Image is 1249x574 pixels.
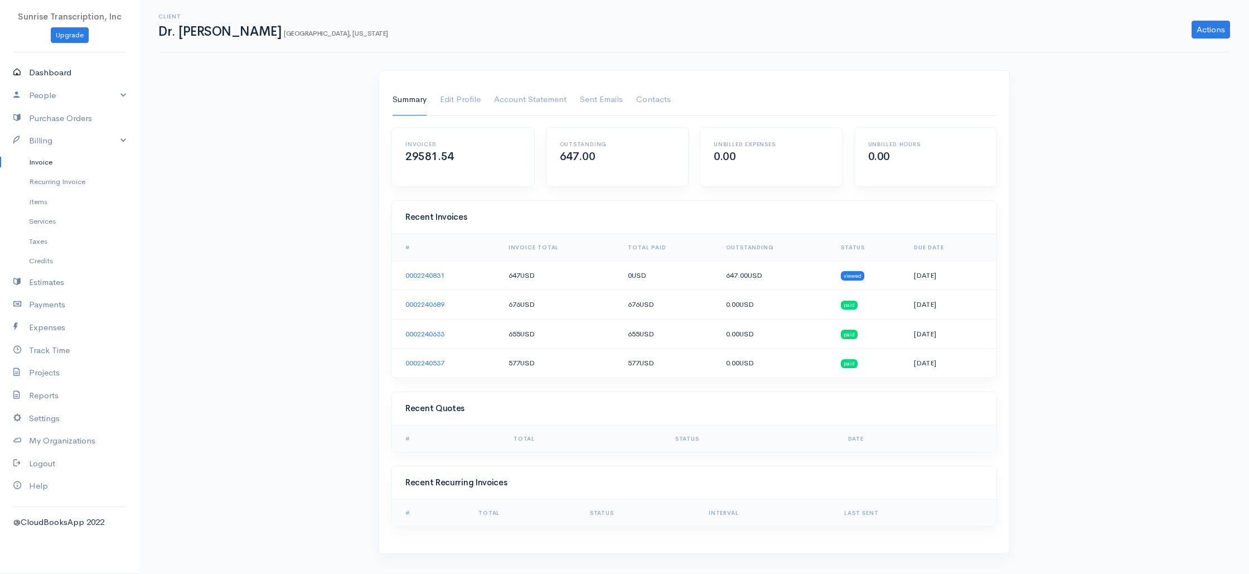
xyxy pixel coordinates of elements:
[717,261,832,290] td: 647.00
[640,358,654,368] span: USD
[619,349,717,378] td: 577
[500,349,619,378] td: 577
[841,301,858,310] span: paid
[841,271,864,280] span: viewed
[632,271,646,280] span: USD
[494,84,567,115] a: Account Statement
[392,500,469,526] th: #
[405,478,983,488] h4: Recent Recurring Invoices
[405,358,444,368] a: 0002240537
[505,426,666,452] th: Total
[619,234,717,261] th: Total Paid
[520,329,535,339] span: USD
[405,141,521,147] h6: Invoiced
[739,358,754,368] span: USD
[739,329,754,339] span: USD
[841,359,858,368] span: paid
[560,141,675,147] h6: Outstanding
[832,234,905,261] th: Status
[714,151,829,163] h2: 0.00
[619,261,717,290] td: 0
[500,234,619,261] th: Invoice Total
[405,404,983,413] h4: Recent Quotes
[717,290,832,320] td: 0.00
[405,151,521,163] h2: 29581.54
[905,349,996,378] td: [DATE]
[714,141,829,147] h6: Unbilled Expenses
[392,234,500,261] th: #
[284,29,388,38] span: [GEOGRAPHIC_DATA], [US_STATE]
[905,261,996,290] td: [DATE]
[739,300,754,309] span: USD
[500,319,619,349] td: 655
[868,141,984,147] h6: Unbilled Hours
[619,319,717,349] td: 655
[835,500,996,526] th: Last Sent
[392,426,505,452] th: #
[580,84,623,115] a: Sent Emails
[717,234,832,261] th: Outstanding
[158,13,388,20] h6: Client
[905,234,996,261] th: Due Date
[640,329,654,339] span: USD
[1192,21,1230,38] a: Actions
[841,330,858,339] span: paid
[469,500,581,526] th: Total
[839,426,996,452] th: Date
[560,151,675,163] h2: 647.00
[500,290,619,320] td: 676
[717,349,832,378] td: 0.00
[640,300,654,309] span: USD
[666,426,839,452] th: Status
[700,500,835,526] th: Interval
[868,151,984,163] h2: 0.00
[405,213,983,222] h4: Recent Invoices
[405,271,444,280] a: 0002240831
[158,25,388,38] h1: Dr. [PERSON_NAME]
[440,84,481,115] a: Edit Profile
[13,516,126,529] div: @CloudBooksApp 2022
[905,290,996,320] td: [DATE]
[393,84,427,115] a: Summary
[520,358,535,368] span: USD
[636,84,671,115] a: Contacts
[748,271,762,280] span: USD
[405,329,444,339] a: 0002240633
[520,271,535,280] span: USD
[717,319,832,349] td: 0.00
[51,27,89,44] a: Upgrade
[500,261,619,290] td: 647
[619,290,717,320] td: 676
[905,319,996,349] td: [DATE]
[520,300,535,309] span: USD
[581,500,700,526] th: Status
[18,11,122,22] span: Sunrise Transcription, Inc
[405,300,444,309] a: 0002240689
